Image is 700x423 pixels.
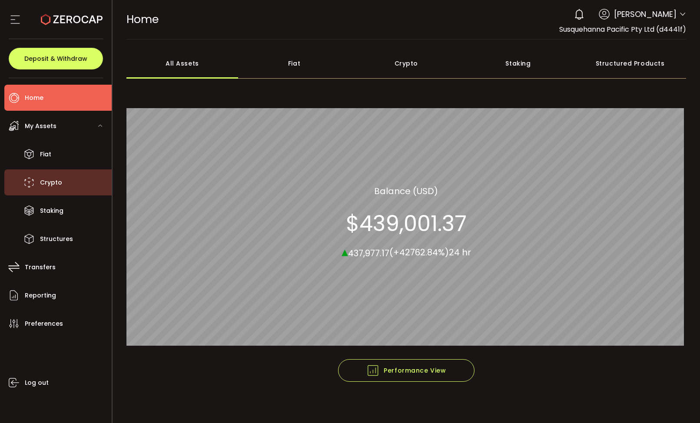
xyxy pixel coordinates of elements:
[24,56,87,62] span: Deposit & Withdraw
[366,364,446,377] span: Performance View
[25,377,49,389] span: Log out
[238,48,350,79] div: Fiat
[338,359,474,382] button: Performance View
[350,48,462,79] div: Crypto
[389,246,449,258] span: (+42762.84%)
[559,24,686,34] span: Susquehanna Pacific Pty Ltd (d4441f)
[574,48,686,79] div: Structured Products
[126,48,239,79] div: All Assets
[126,12,159,27] span: Home
[40,176,62,189] span: Crypto
[40,233,73,245] span: Structures
[40,148,51,161] span: Fiat
[348,247,389,259] span: 437,977.17
[25,92,43,104] span: Home
[9,48,103,69] button: Deposit & Withdraw
[657,381,700,423] iframe: Chat Widget
[614,8,677,20] span: [PERSON_NAME]
[25,317,63,330] span: Preferences
[25,261,56,274] span: Transfers
[374,184,438,197] section: Balance (USD)
[25,120,56,132] span: My Assets
[25,289,56,302] span: Reporting
[462,48,574,79] div: Staking
[40,205,63,217] span: Staking
[346,210,467,236] section: $439,001.37
[342,242,348,261] span: ▴
[449,246,471,258] span: 24 hr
